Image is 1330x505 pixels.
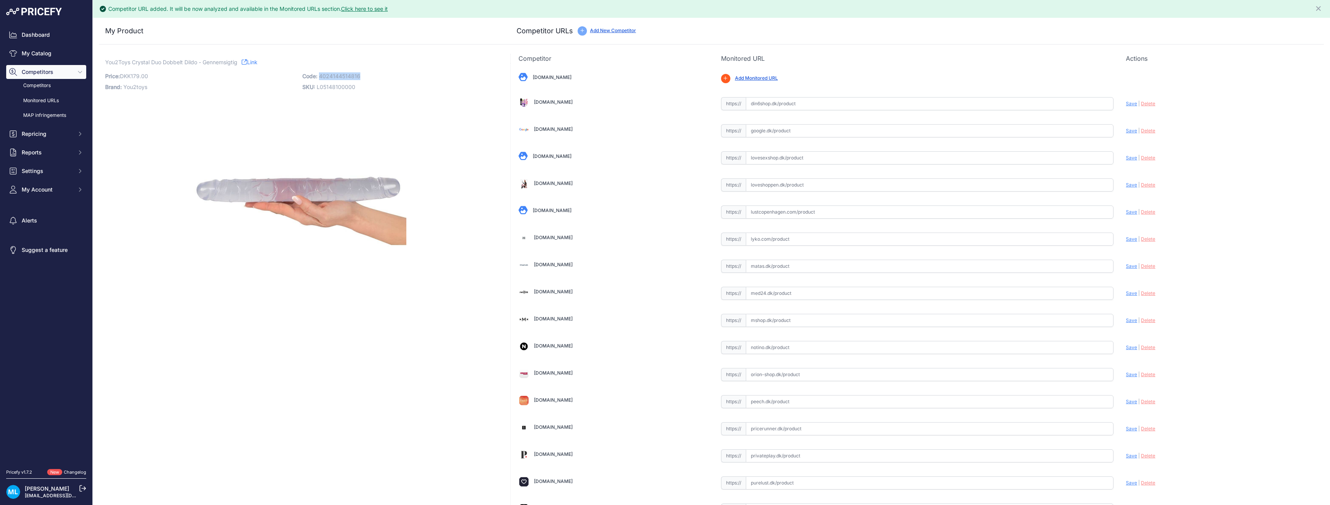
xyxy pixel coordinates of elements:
span: https:// [721,422,746,435]
p: Monitored URL [721,54,1114,63]
input: pricerunner.dk/product [746,422,1114,435]
span: Save [1126,399,1137,404]
a: [DOMAIN_NAME] [533,153,571,159]
a: Suggest a feature [6,243,86,257]
span: https:// [721,124,746,137]
a: [EMAIL_ADDRESS][DOMAIN_NAME] [25,493,106,498]
input: lyko.com/product [746,233,1114,246]
span: Save [1126,263,1137,269]
span: Delete [1141,426,1155,431]
a: [DOMAIN_NAME] [534,289,573,294]
span: 179.00 [131,73,148,79]
span: | [1138,263,1140,269]
button: My Account [6,183,86,197]
span: Price: [105,73,120,79]
button: Reports [6,146,86,159]
span: Save [1126,209,1137,215]
button: Close [1315,3,1324,12]
span: Competitors [22,68,72,76]
span: | [1138,317,1140,323]
span: | [1138,480,1140,486]
span: https:// [721,178,746,192]
a: [DOMAIN_NAME] [534,370,573,376]
span: https:// [721,151,746,164]
span: 4024144514816 [319,73,360,79]
span: Delete [1141,128,1155,134]
a: [DOMAIN_NAME] [534,343,573,349]
span: Delete [1141,263,1155,269]
input: peech.dk/product [746,395,1114,408]
a: [DOMAIN_NAME] [534,424,573,430]
span: L05148100000 [317,84,355,90]
input: lustcopenhagen.com/product [746,205,1114,219]
span: You2Toys Crystal Duo Dobbelt Dildo - Gennemsigtig [105,57,237,67]
input: mshop.dk/product [746,314,1114,327]
p: Actions [1126,54,1316,63]
h3: Competitor URLs [517,26,573,36]
span: | [1138,426,1140,431]
button: Settings [6,164,86,178]
input: loveshoppen.dk/product [746,178,1114,192]
a: [DOMAIN_NAME] [534,397,573,403]
span: Save [1126,344,1137,350]
h3: My Product [105,26,495,36]
span: Save [1126,317,1137,323]
span: Delete [1141,155,1155,161]
input: google.dk/product [746,124,1114,137]
span: Delete [1141,182,1155,188]
span: | [1138,128,1140,134]
a: [DOMAIN_NAME] [534,99,573,105]
span: Delete [1141,290,1155,296]
span: https:// [721,260,746,273]
span: https:// [721,233,746,246]
a: [DOMAIN_NAME] [534,316,573,322]
input: notino.dk/product [746,341,1114,354]
a: Dashboard [6,28,86,42]
span: Brand: [105,84,122,90]
span: Delete [1141,453,1155,459]
a: Link [242,57,257,67]
span: https:// [721,449,746,462]
span: Delete [1141,399,1155,404]
span: | [1138,344,1140,350]
span: Delete [1141,344,1155,350]
input: privateplay.dk/product [746,449,1114,462]
span: Save [1126,371,1137,377]
span: Save [1126,101,1137,106]
input: lovesexshop.dk/product [746,151,1114,164]
span: Save [1126,128,1137,134]
span: | [1138,182,1140,188]
span: Save [1126,480,1137,486]
a: Alerts [6,214,86,228]
span: Save [1126,182,1137,188]
span: Settings [22,167,72,175]
button: Repricing [6,127,86,141]
a: My Catalog [6,46,86,60]
span: https:// [721,341,746,354]
span: | [1138,101,1140,106]
a: [DOMAIN_NAME] [534,180,573,186]
a: [DOMAIN_NAME] [534,262,573,267]
a: Add New Competitor [590,27,636,33]
button: Competitors [6,65,86,79]
span: SKU: [302,84,315,90]
p: DKK [105,71,298,82]
nav: Sidebar [6,28,86,460]
input: orion-shop.dk/product [746,368,1114,381]
a: [DOMAIN_NAME] [534,451,573,457]
span: Delete [1141,371,1155,377]
span: | [1138,209,1140,215]
a: Changelog [64,469,86,475]
a: Monitored URLs [6,94,86,108]
a: [DOMAIN_NAME] [533,207,571,213]
span: Reports [22,149,72,156]
span: | [1138,290,1140,296]
input: purelust.dk/product [746,476,1114,490]
span: Save [1126,426,1137,431]
span: | [1138,371,1140,377]
input: din6shop.dk/product [746,97,1114,110]
a: MAP infringements [6,109,86,122]
span: Delete [1141,317,1155,323]
span: Delete [1141,209,1155,215]
span: | [1138,155,1140,161]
